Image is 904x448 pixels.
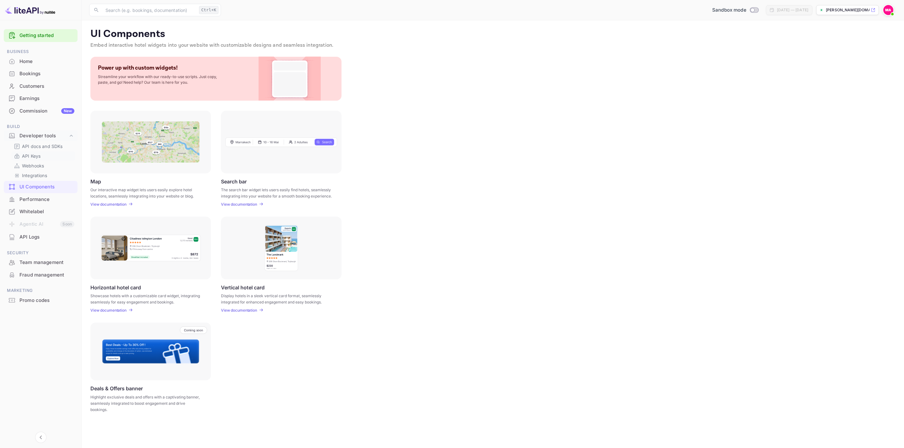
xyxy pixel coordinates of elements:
[225,137,337,147] img: Search Frame
[4,287,78,294] span: Marketing
[826,7,869,13] p: [PERSON_NAME][DOMAIN_NAME]...
[221,293,334,304] p: Display hotels in a sleek vertical card format, seamlessly integrated for enhanced engagement and...
[19,196,74,203] div: Performance
[221,308,259,313] a: View documentation
[4,256,78,268] a: Team management
[90,202,126,207] p: View documentation
[221,284,265,290] p: Vertical hotel card
[19,183,74,191] div: UI Components
[4,231,78,243] div: API Logs
[4,123,78,130] span: Build
[264,57,315,101] img: Custom Widget PNG
[4,29,78,42] div: Getting started
[4,193,78,206] div: Performance
[4,68,78,80] div: Bookings
[221,308,257,313] p: View documentation
[4,206,78,217] a: Whitelabel
[61,108,74,114] div: New
[4,256,78,269] div: Team management
[4,68,78,79] a: Bookings
[199,6,218,14] div: Ctrl+K
[4,80,78,92] a: Customers
[221,187,334,198] p: The search bar widget lets users easily find hotels, seamlessly integrating into your website for...
[22,143,63,150] p: API docs and SDKs
[22,153,40,159] p: API Keys
[11,151,75,161] div: API Keys
[4,48,78,55] span: Business
[11,171,75,180] div: Integrations
[19,95,74,102] div: Earnings
[19,108,74,115] div: Commission
[710,7,761,14] div: Switch to Production mode
[19,132,68,140] div: Developer tools
[90,187,203,198] p: Our interactive map widget lets users easily explore hotel locations, seamlessly integrating into...
[19,297,74,304] div: Promo codes
[102,121,200,163] img: Map Frame
[19,234,74,241] div: API Logs
[35,432,46,443] button: Collapse navigation
[14,172,73,179] a: Integrations
[4,231,78,243] a: API Logs
[19,259,74,266] div: Team management
[14,162,73,169] a: Webhooks
[19,83,74,90] div: Customers
[4,80,78,92] div: Customers
[100,234,201,262] img: Horizontal hotel card Frame
[712,7,746,14] span: Sandbox mode
[4,55,78,68] div: Home
[4,294,78,306] a: Promo codes
[4,294,78,307] div: Promo codes
[90,202,128,207] a: View documentation
[221,202,259,207] a: View documentation
[98,74,223,85] p: Streamline your workflow with our ready-to-use scripts. Just copy, paste, and go! Need help? Our ...
[19,271,74,279] div: Fraud management
[4,55,78,67] a: Home
[98,64,178,71] p: Power up with custom widgets!
[90,394,203,413] p: Highlight exclusive deals and offers with a captivating banner, seamlessly integrated to boost en...
[11,161,75,170] div: Webhooks
[4,130,78,141] div: Developer tools
[184,328,203,332] p: Coming soon
[19,208,74,215] div: Whitelabel
[19,32,74,39] a: Getting started
[90,293,203,304] p: Showcase hotels with a customizable card widget, integrating seamlessly for easy engagement and b...
[90,284,141,290] p: Horizontal hotel card
[90,28,895,40] p: UI Components
[11,142,75,151] div: API docs and SDKs
[4,105,78,117] a: CommissionNew
[90,178,101,184] p: Map
[883,5,893,15] img: Mohamed Aiman
[264,224,299,271] img: Vertical hotel card Frame
[5,5,55,15] img: LiteAPI logo
[4,92,78,105] div: Earnings
[4,206,78,218] div: Whitelabel
[4,250,78,256] span: Security
[22,162,44,169] p: Webhooks
[221,202,257,207] p: View documentation
[14,143,73,150] a: API docs and SDKs
[90,308,126,313] p: View documentation
[22,172,47,179] p: Integrations
[777,7,808,13] div: [DATE] — [DATE]
[4,269,78,281] a: Fraud management
[4,92,78,104] a: Earnings
[90,308,128,313] a: View documentation
[221,178,247,184] p: Search bar
[102,4,196,16] input: Search (e.g. bookings, documentation)
[102,339,200,364] img: Banner Frame
[4,193,78,205] a: Performance
[90,385,143,392] p: Deals & Offers banner
[14,153,73,159] a: API Keys
[90,42,895,49] p: Embed interactive hotel widgets into your website with customizable designs and seamless integrat...
[19,58,74,65] div: Home
[19,70,74,77] div: Bookings
[4,181,78,192] a: UI Components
